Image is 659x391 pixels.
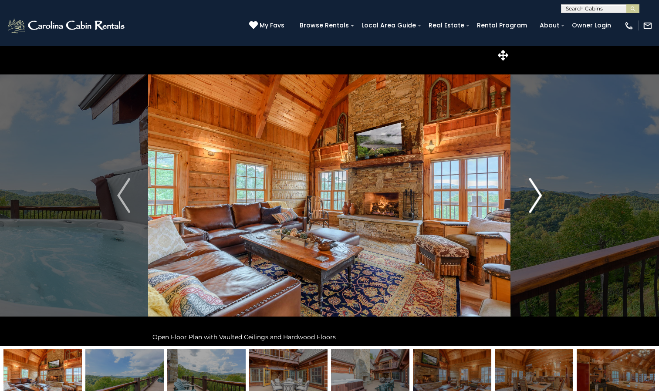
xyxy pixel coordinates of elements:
a: Browse Rentals [295,19,353,32]
a: Local Area Guide [357,19,420,32]
div: Open Floor Plan with Vaulted Ceilings and Hardwood Floors [148,328,510,346]
img: arrow [117,178,130,213]
img: mail-regular-white.png [643,21,652,30]
img: phone-regular-white.png [624,21,634,30]
a: Rental Program [473,19,531,32]
button: Previous [99,45,148,346]
a: About [535,19,564,32]
button: Next [511,45,560,346]
span: My Favs [260,21,284,30]
a: My Favs [249,21,287,30]
a: Owner Login [568,19,615,32]
a: Real Estate [424,19,469,32]
img: White-1-2.png [7,17,127,34]
img: arrow [529,178,542,213]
